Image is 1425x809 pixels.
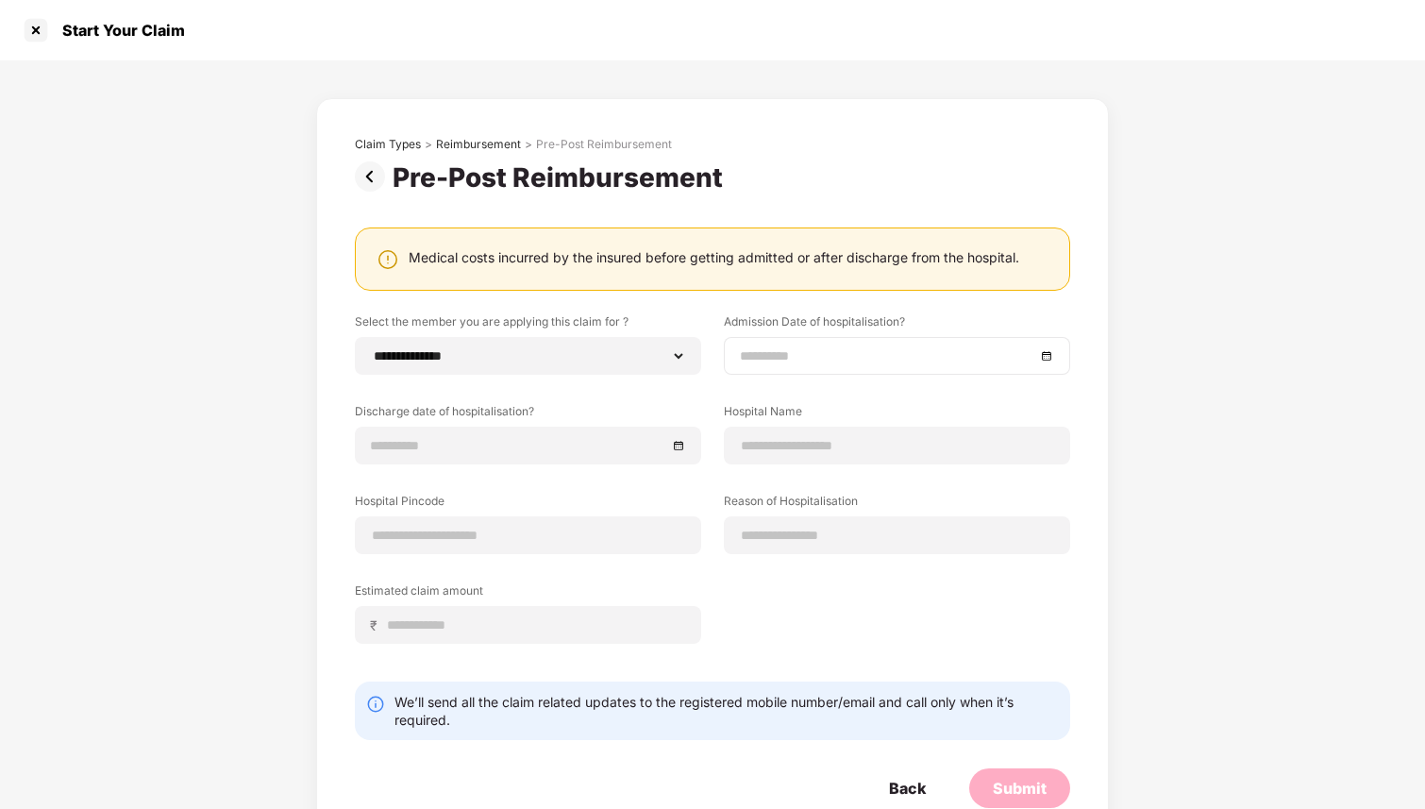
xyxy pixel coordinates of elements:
img: svg+xml;base64,PHN2ZyBpZD0iV2FybmluZ18tXzI0eDI0IiBkYXRhLW5hbWU9Ildhcm5pbmcgLSAyNHgyNCIgeG1sbnM9Im... [377,248,399,271]
img: svg+xml;base64,PHN2ZyBpZD0iUHJldi0zMngzMiIgeG1sbnM9Imh0dHA6Ly93d3cudzMub3JnLzIwMDAvc3ZnIiB3aWR0aD... [355,161,393,192]
div: Start Your Claim [51,21,185,40]
div: Medical costs incurred by the insured before getting admitted or after discharge from the hospital. [409,248,1019,266]
div: Back [889,778,926,799]
label: Admission Date of hospitalisation? [724,313,1070,337]
div: Pre-Post Reimbursement [393,161,730,194]
div: > [525,137,532,152]
div: Submit [993,778,1047,799]
label: Discharge date of hospitalisation? [355,403,701,427]
div: Claim Types [355,137,421,152]
label: Hospital Name [724,403,1070,427]
img: svg+xml;base64,PHN2ZyBpZD0iSW5mby0yMHgyMCIgeG1sbnM9Imh0dHA6Ly93d3cudzMub3JnLzIwMDAvc3ZnIiB3aWR0aD... [366,695,385,714]
div: > [425,137,432,152]
div: We’ll send all the claim related updates to the registered mobile number/email and call only when... [394,693,1059,729]
div: Pre-Post Reimbursement [536,137,672,152]
label: Hospital Pincode [355,493,701,516]
div: Reimbursement [436,137,521,152]
label: Select the member you are applying this claim for ? [355,313,701,337]
label: Reason of Hospitalisation [724,493,1070,516]
label: Estimated claim amount [355,582,701,606]
span: ₹ [370,616,385,634]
